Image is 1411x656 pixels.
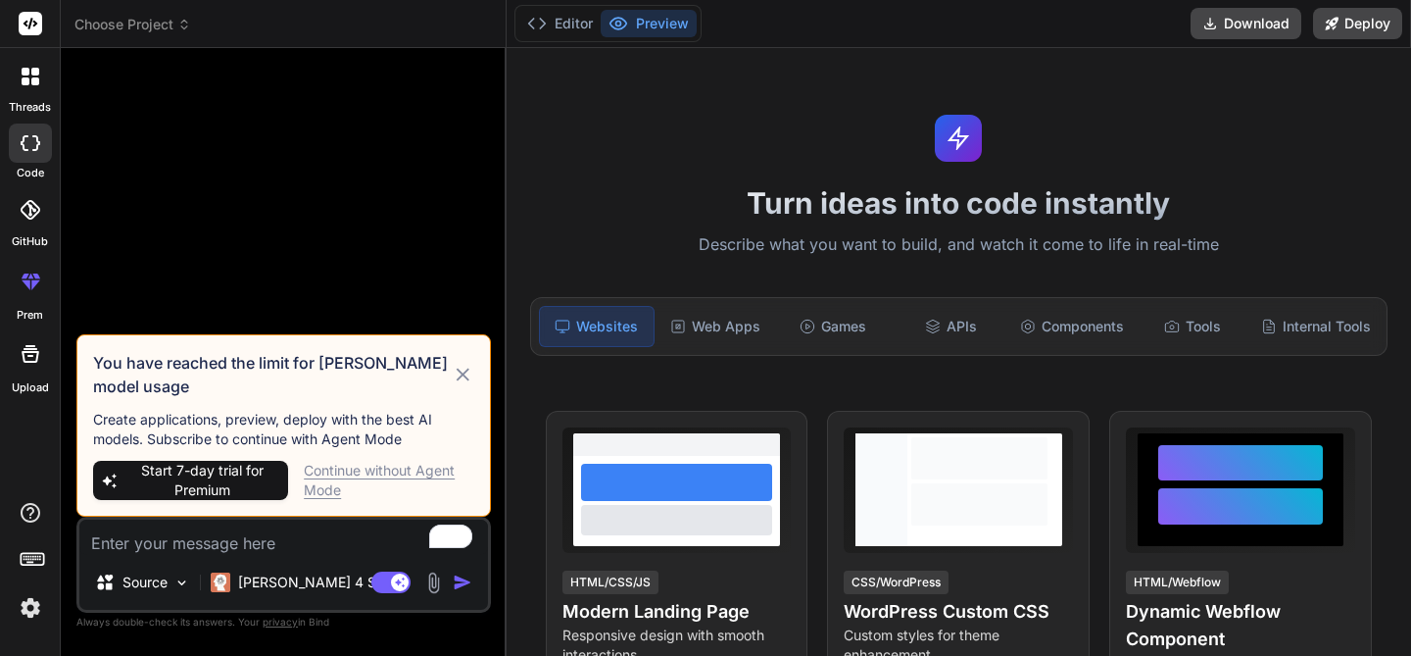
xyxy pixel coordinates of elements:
button: Download [1191,8,1301,39]
label: GitHub [12,233,48,250]
span: Choose Project [74,15,191,34]
img: icon [453,573,472,592]
button: Preview [601,10,697,37]
img: Pick Models [173,575,190,591]
div: CSS/WordPress [844,571,949,594]
div: HTML/CSS/JS [562,571,658,594]
h4: WordPress Custom CSS [844,598,1073,626]
label: prem [17,307,43,324]
p: [PERSON_NAME] 4 S.. [238,573,384,592]
h3: You have reached the limit for [PERSON_NAME] model usage [93,351,452,398]
div: Continue without Agent Mode [304,461,474,500]
div: Components [1012,306,1132,347]
p: Create applications, preview, deploy with the best AI models. Subscribe to continue with Agent Mode [93,410,474,449]
button: Start 7-day trial for Premium [93,461,288,500]
div: Internal Tools [1253,306,1379,347]
button: Editor [519,10,601,37]
div: HTML/Webflow [1126,571,1229,594]
label: threads [9,99,51,116]
p: Always double-check its answers. Your in Bind [76,613,491,631]
div: APIs [894,306,1007,347]
div: Web Apps [658,306,772,347]
textarea: To enrich screen reader interactions, please activate Accessibility in Grammarly extension settings [79,520,488,555]
label: Upload [12,379,49,396]
label: code [17,165,44,181]
button: Deploy [1313,8,1402,39]
span: privacy [263,616,298,628]
p: Describe what you want to build, and watch it come to life in real-time [518,232,1399,258]
h4: Dynamic Webflow Component [1126,598,1355,653]
div: Games [776,306,890,347]
span: Start 7-day trial for Premium [123,461,280,500]
div: Websites [539,306,655,347]
div: Tools [1136,306,1249,347]
img: settings [14,591,47,625]
img: attachment [422,572,445,594]
h4: Modern Landing Page [562,598,792,626]
h1: Turn ideas into code instantly [518,185,1399,221]
img: Claude 4 Sonnet [211,573,230,592]
p: Source [122,573,168,592]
